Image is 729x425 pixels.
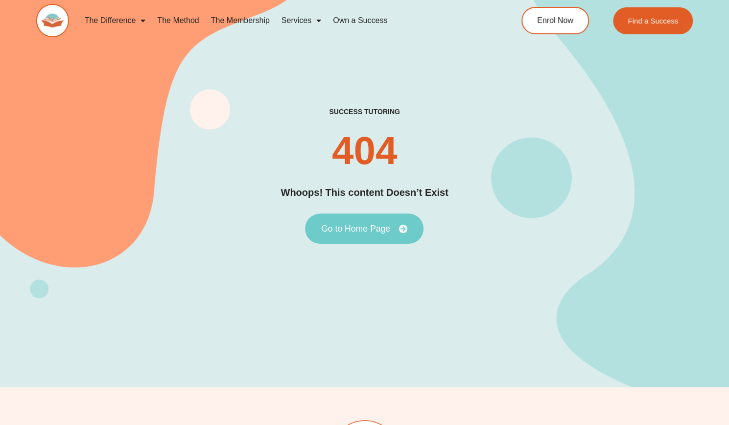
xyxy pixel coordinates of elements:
[521,7,589,34] a: Enrol Now
[79,9,152,32] a: The Difference
[321,224,390,233] span: Go to Home Page
[327,9,393,32] a: Own a Success
[281,185,448,200] h2: Whoops! This content Doesn’t Exist
[332,131,397,170] h2: 404
[329,107,400,116] h2: success tutoring
[205,9,276,32] a: The Membership
[628,17,678,24] span: Find a Success
[276,9,327,32] a: Services
[613,7,693,34] a: Find a Success
[79,9,484,32] nav: Menu
[151,9,205,32] a: The Method
[537,17,573,24] span: Enrol Now
[305,213,423,244] a: Go to Home Page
